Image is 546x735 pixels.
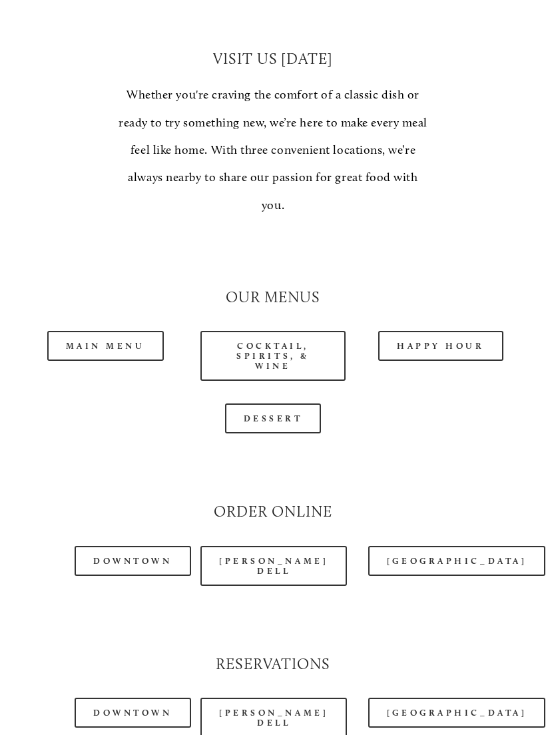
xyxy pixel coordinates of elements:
[117,49,429,71] h2: Visit Us [DATE]
[47,332,164,362] a: Main Menu
[33,502,513,523] h2: Order Online
[75,698,190,728] a: Downtown
[368,547,545,577] a: [GEOGRAPHIC_DATA]
[33,654,513,676] h2: Reservations
[117,82,429,220] p: Whether you're craving the comfort of a classic dish or ready to try something new, we’re here to...
[225,404,322,434] a: Dessert
[75,547,190,577] a: Downtown
[200,547,347,587] a: [PERSON_NAME] Dell
[33,288,513,309] h2: Our Menus
[368,698,545,728] a: [GEOGRAPHIC_DATA]
[378,332,503,362] a: Happy Hour
[200,332,346,381] a: Cocktail, Spirits, & Wine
